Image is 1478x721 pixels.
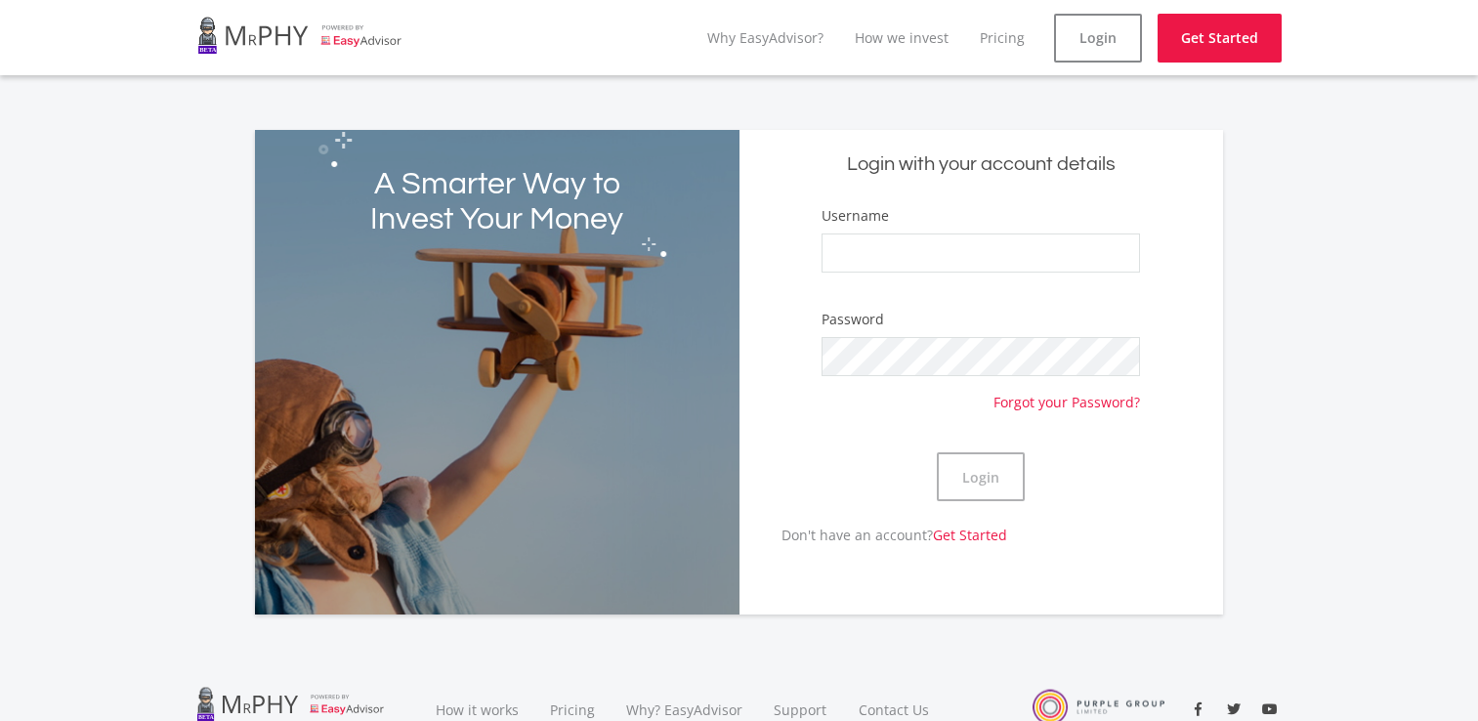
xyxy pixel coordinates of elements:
a: Get Started [1158,14,1282,63]
button: Login [937,452,1025,501]
a: How we invest [855,28,949,47]
p: Don't have an account? [739,525,1007,545]
a: Login [1054,14,1142,63]
a: Forgot your Password? [993,376,1140,412]
a: Get Started [933,526,1007,544]
a: Pricing [980,28,1025,47]
h2: A Smarter Way to Invest Your Money [352,167,643,237]
label: Password [822,310,884,329]
h5: Login with your account details [754,151,1209,178]
label: Username [822,206,889,226]
a: Why EasyAdvisor? [707,28,823,47]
